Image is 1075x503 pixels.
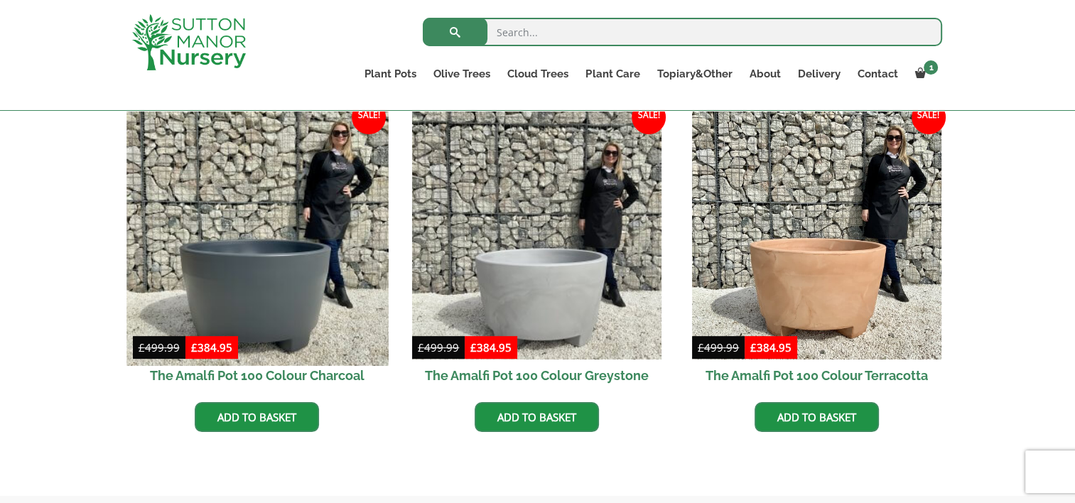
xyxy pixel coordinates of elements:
[191,340,232,355] bdi: 384.95
[412,110,661,391] a: Sale! The Amalfi Pot 100 Colour Greystone
[418,340,424,355] span: £
[132,14,246,70] img: logo
[470,340,477,355] span: £
[139,340,145,355] span: £
[412,359,661,391] h2: The Amalfi Pot 100 Colour Greystone
[425,64,499,84] a: Olive Trees
[906,64,942,84] a: 1
[692,359,941,391] h2: The Amalfi Pot 100 Colour Terracotta
[789,64,848,84] a: Delivery
[475,402,599,432] a: Add to basket: “The Amalfi Pot 100 Colour Greystone”
[912,100,946,134] span: Sale!
[126,104,388,365] img: The Amalfi Pot 100 Colour Charcoal
[195,402,319,432] a: Add to basket: “The Amalfi Pot 100 Colour Charcoal”
[698,340,739,355] bdi: 499.99
[750,340,757,355] span: £
[352,100,386,134] span: Sale!
[499,64,577,84] a: Cloud Trees
[133,110,382,391] a: Sale! The Amalfi Pot 100 Colour Charcoal
[139,340,180,355] bdi: 499.99
[423,18,942,46] input: Search...
[418,340,459,355] bdi: 499.99
[632,100,666,134] span: Sale!
[577,64,648,84] a: Plant Care
[750,340,792,355] bdi: 384.95
[924,60,938,75] span: 1
[648,64,740,84] a: Topiary&Other
[412,110,661,359] img: The Amalfi Pot 100 Colour Greystone
[740,64,789,84] a: About
[356,64,425,84] a: Plant Pots
[698,340,704,355] span: £
[470,340,512,355] bdi: 384.95
[848,64,906,84] a: Contact
[692,110,941,359] img: The Amalfi Pot 100 Colour Terracotta
[191,340,198,355] span: £
[133,359,382,391] h2: The Amalfi Pot 100 Colour Charcoal
[755,402,879,432] a: Add to basket: “The Amalfi Pot 100 Colour Terracotta”
[692,110,941,391] a: Sale! The Amalfi Pot 100 Colour Terracotta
